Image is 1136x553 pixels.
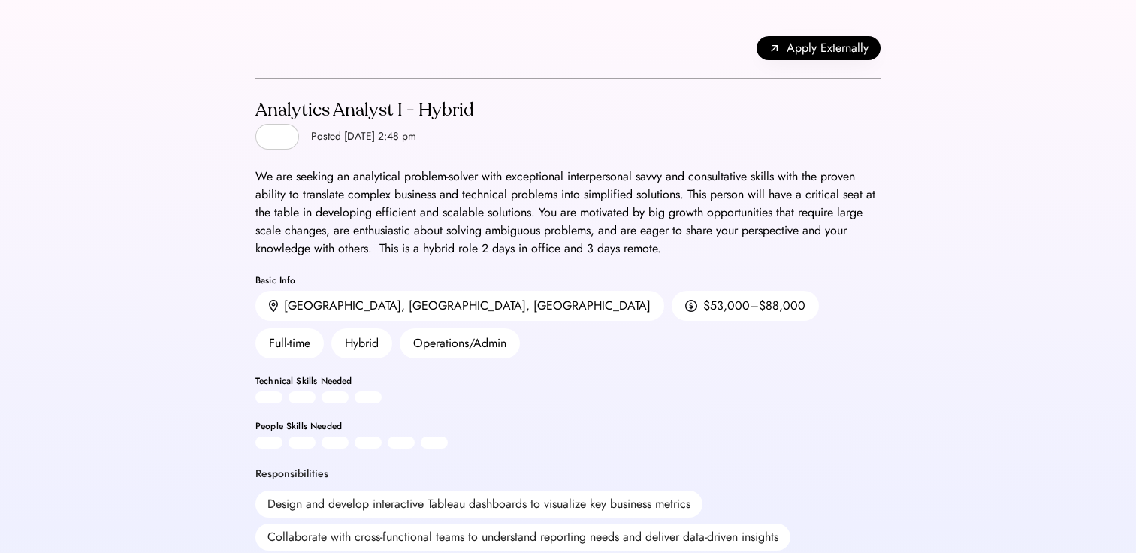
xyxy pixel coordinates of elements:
div: Operations/Admin [400,328,520,358]
div: Responsibilities [255,467,328,482]
div: We are seeking an analytical problem-solver with exceptional interpersonal savvy and consultative... [255,168,881,258]
div: Full-time [255,328,324,358]
span: Apply Externally [787,39,869,57]
div: Posted [DATE] 2:48 pm [311,129,416,144]
div: [GEOGRAPHIC_DATA], [GEOGRAPHIC_DATA], [GEOGRAPHIC_DATA] [284,297,651,315]
div: $53,000–$88,000 [703,297,805,315]
img: money.svg [685,299,697,313]
img: location.svg [269,300,278,313]
div: People Skills Needed [255,422,881,431]
button: Apply Externally [757,36,881,60]
div: Basic Info [255,276,881,285]
div: Hybrid [331,328,392,358]
div: Collaborate with cross-functional teams to understand reporting needs and deliver data-driven ins... [255,524,790,551]
div: Design and develop interactive Tableau dashboards to visualize key business metrics [255,491,702,518]
img: yH5BAEAAAAALAAAAAABAAEAAAIBRAA7 [265,128,283,146]
div: Analytics Analyst I - Hybrid [255,98,474,122]
div: Technical Skills Needed [255,376,881,385]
